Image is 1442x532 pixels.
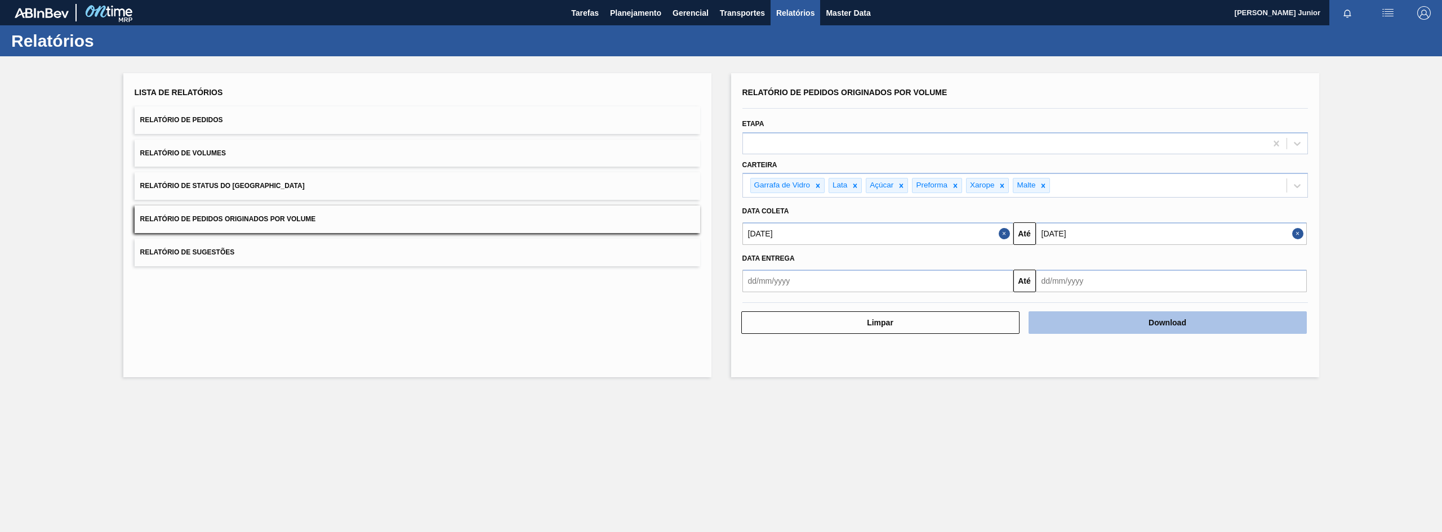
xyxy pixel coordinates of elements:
label: Etapa [742,120,764,128]
span: Lista de Relatórios [135,88,223,97]
button: Relatório de Pedidos Originados por Volume [135,205,700,233]
div: Preforma [913,178,949,193]
input: dd/mm/yyyy [742,270,1013,292]
span: Data entrega [742,254,795,262]
button: Close [999,222,1013,245]
div: Garrafa de Vidro [751,178,812,193]
div: Malte [1013,178,1037,193]
span: Transportes [720,6,765,20]
button: Relatório de Sugestões [135,239,700,266]
input: dd/mm/yyyy [742,222,1013,245]
button: Close [1292,222,1307,245]
div: Xarope [967,178,996,193]
input: dd/mm/yyyy [1036,270,1307,292]
input: dd/mm/yyyy [1036,222,1307,245]
span: Relatório de Sugestões [140,248,235,256]
div: Açúcar [866,178,895,193]
div: Lata [829,178,849,193]
span: Relatório de Pedidos Originados por Volume [742,88,947,97]
span: Data coleta [742,207,789,215]
span: Planejamento [610,6,661,20]
span: Relatório de Pedidos Originados por Volume [140,215,316,223]
span: Tarefas [571,6,599,20]
button: Relatório de Pedidos [135,106,700,134]
button: Até [1013,270,1036,292]
button: Download [1029,311,1307,334]
button: Relatório de Volumes [135,140,700,167]
img: Logout [1417,6,1431,20]
button: Notificações [1329,5,1365,21]
button: Limpar [741,311,1020,334]
span: Gerencial [673,6,709,20]
span: Relatório de Status do [GEOGRAPHIC_DATA] [140,182,305,190]
span: Relatórios [776,6,815,20]
label: Carteira [742,161,777,169]
h1: Relatórios [11,34,211,47]
button: Relatório de Status do [GEOGRAPHIC_DATA] [135,172,700,200]
span: Relatório de Pedidos [140,116,223,124]
button: Até [1013,222,1036,245]
img: TNhmsLtSVTkK8tSr43FrP2fwEKptu5GPRR3wAAAABJRU5ErkJggg== [15,8,69,18]
img: userActions [1381,6,1395,20]
span: Relatório de Volumes [140,149,226,157]
span: Master Data [826,6,870,20]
